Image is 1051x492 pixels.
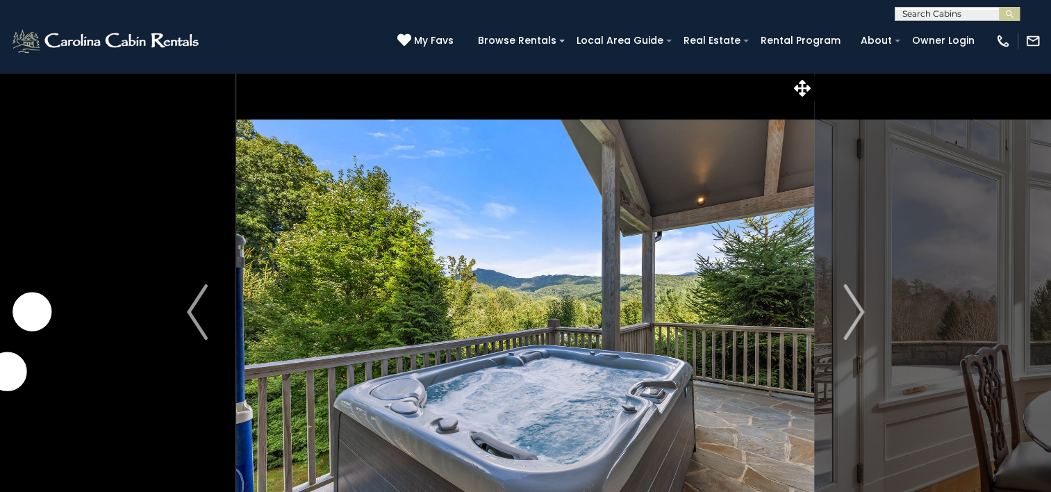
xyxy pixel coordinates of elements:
[414,33,454,48] span: My Favs
[570,30,670,51] a: Local Area Guide
[10,27,203,55] img: White-1-2.png
[854,30,899,51] a: About
[677,30,747,51] a: Real Estate
[843,284,864,340] img: arrow
[754,30,847,51] a: Rental Program
[471,30,563,51] a: Browse Rentals
[1025,33,1041,49] img: mail-regular-white.png
[905,30,982,51] a: Owner Login
[397,33,457,49] a: My Favs
[995,33,1011,49] img: phone-regular-white.png
[187,284,208,340] img: arrow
